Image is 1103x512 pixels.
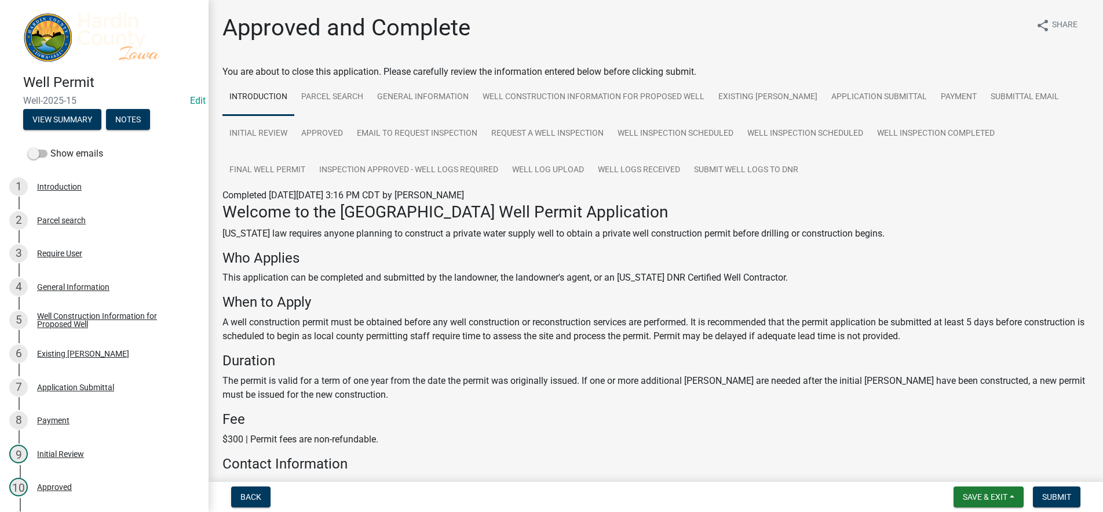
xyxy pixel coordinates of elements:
[37,312,190,328] div: Well Construction Information for Proposed Well
[294,79,370,116] a: Parcel search
[312,152,505,189] a: Inspection Approved - Well Logs Required
[222,250,1089,267] h4: Who Applies
[222,294,1089,311] h4: When to Apply
[591,152,687,189] a: Well Logs Received
[505,152,591,189] a: Well Log Upload
[9,445,28,463] div: 9
[222,115,294,152] a: Initial Review
[222,477,1089,491] p: If you have questions, please contact Hardin County Environmental Health prior to submitting an a...
[106,116,150,125] wm-modal-confirm: Notes
[824,79,934,116] a: Application Submittal
[740,115,870,152] a: Well Inspection Scheduled
[1042,492,1071,502] span: Submit
[9,344,28,363] div: 6
[240,492,261,502] span: Back
[984,79,1066,116] a: Submittal Email
[190,95,206,106] a: Edit
[222,14,470,42] h1: Approved and Complete
[222,411,1089,428] h4: Fee
[222,152,312,189] a: Final Well Permit
[9,211,28,230] div: 2
[9,278,28,296] div: 4
[37,450,84,458] div: Initial Review
[190,95,206,106] wm-modal-confirm: Edit Application Number
[711,79,824,116] a: Existing [PERSON_NAME]
[37,483,72,491] div: Approved
[611,115,740,152] a: Well Inspection Scheduled
[23,74,199,91] h4: Well Permit
[222,271,1089,285] p: This application can be completed and submitted by the landowner, the landowner's agent, or an [U...
[222,190,464,201] span: Completed [DATE][DATE] 3:16 PM CDT by [PERSON_NAME]
[222,433,1089,446] p: $300 | Permit fees are non-refundable.
[222,353,1089,369] h4: Duration
[1033,486,1080,507] button: Submit
[9,311,28,329] div: 5
[222,315,1089,343] p: A well construction permit must be obtained before any well construction or reconstruction servic...
[9,378,28,397] div: 7
[37,249,82,257] div: Require User
[37,216,86,224] div: Parcel search
[370,79,476,116] a: General Information
[1027,14,1087,37] button: shareShare
[28,147,103,161] label: Show emails
[23,109,101,130] button: View Summary
[23,116,101,125] wm-modal-confirm: Summary
[9,411,28,430] div: 8
[350,115,484,152] a: Email to Request Inspection
[222,202,1089,222] h3: Welcome to the [GEOGRAPHIC_DATA] Well Permit Application
[37,383,114,391] div: Application Submittal
[37,283,109,291] div: General Information
[9,244,28,263] div: 3
[222,227,1089,241] p: [US_STATE] law requires anyone planning to construct a private water supply well to obtain a priv...
[9,177,28,196] div: 1
[222,456,1089,473] h4: Contact Information
[222,79,294,116] a: Introduction
[37,183,82,191] div: Introduction
[222,374,1089,402] p: The permit is valid for a term of one year from the date the permit was originally issued. If one...
[231,486,271,507] button: Back
[963,492,1007,502] span: Save & Exit
[1052,19,1078,32] span: Share
[23,95,185,106] span: Well-2025-15
[870,115,1002,152] a: Well Inspection Completed
[954,486,1024,507] button: Save & Exit
[1036,19,1050,32] i: share
[37,350,129,358] div: Existing [PERSON_NAME]
[484,115,611,152] a: Request a Well Inspection
[37,416,70,424] div: Payment
[9,478,28,496] div: 10
[934,79,984,116] a: Payment
[23,12,190,62] img: Hardin County, Iowa
[294,115,350,152] a: Approved
[476,79,711,116] a: Well Construction Information for Proposed Well
[106,109,150,130] button: Notes
[687,152,805,189] a: Submit Well Logs to DNR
